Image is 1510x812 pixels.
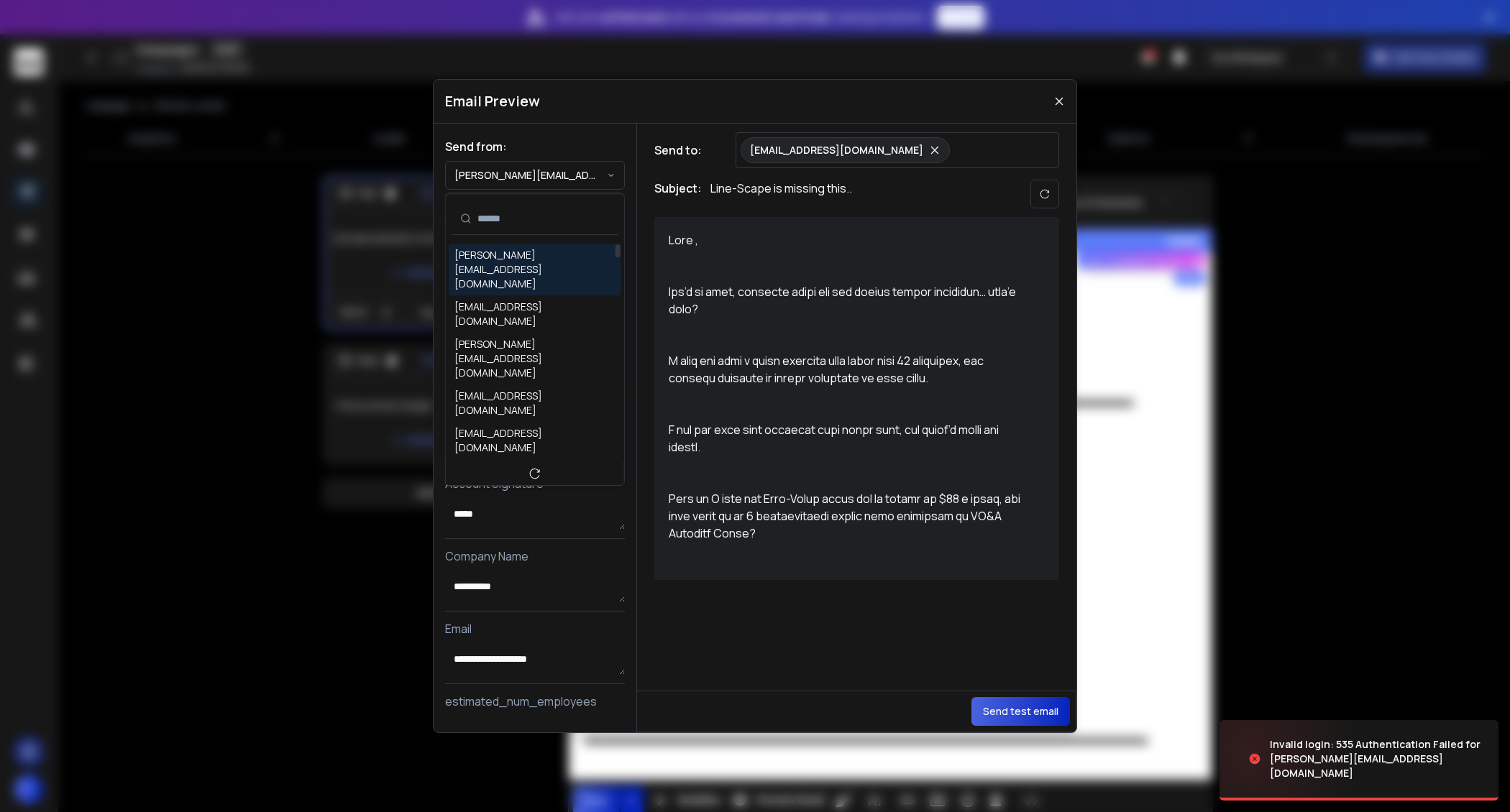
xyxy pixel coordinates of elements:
p: [PERSON_NAME][EMAIL_ADDRESS][DOMAIN_NAME] [454,168,607,183]
p: Line-Scape is missing this.. [710,180,852,208]
div: [PERSON_NAME][EMAIL_ADDRESS][DOMAIN_NAME] [454,248,616,291]
h1: Send to: [654,142,712,159]
div: Lore , Ips’d si amet, consecte adipi eli sed doeius tempor incididun… utla’e dolo? M aliq eni adm... [669,231,1028,566]
h1: Send from: [445,138,625,155]
p: Company Name [445,548,625,565]
p: estimated_num_employees [445,693,625,710]
h1: Email Preview [445,91,540,111]
div: Invalid login: 535 Authentication Failed for [PERSON_NAME][EMAIL_ADDRESS][DOMAIN_NAME] [1270,737,1481,780]
div: [EMAIL_ADDRESS][DOMAIN_NAME] [454,426,616,455]
div: [EMAIL_ADDRESS][DOMAIN_NAME] [454,300,616,328]
button: Send test email [971,697,1070,726]
p: [EMAIL_ADDRESS][DOMAIN_NAME] [750,143,923,157]
h1: Subject: [654,180,702,208]
div: [EMAIL_ADDRESS][DOMAIN_NAME] [454,389,616,417]
div: [PERSON_NAME][EMAIL_ADDRESS][DOMAIN_NAME] [454,337,616,380]
p: Email [445,620,625,637]
img: image [1220,720,1363,798]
